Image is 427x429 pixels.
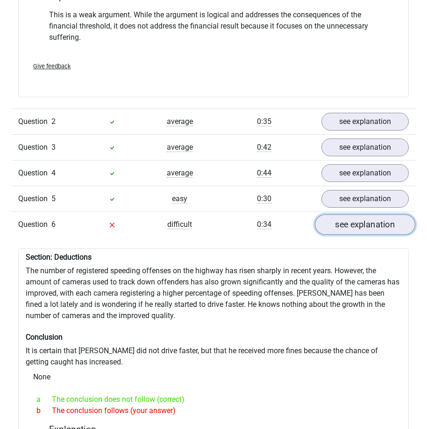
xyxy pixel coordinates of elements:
[167,220,192,229] span: difficult
[26,368,401,386] div: None
[51,220,56,229] span: 6
[18,167,51,179] span: Question
[257,143,271,152] span: 0:42
[167,143,193,152] span: average
[18,116,51,127] span: Question
[321,113,409,131] a: see explanation
[49,9,378,43] p: This is a weak argument. While the argument is logical and addresses the consequences of the fina...
[33,63,71,70] span: Give feedback
[257,168,271,178] span: 0:44
[257,220,271,229] span: 0:34
[321,164,409,182] a: see explanation
[18,193,51,204] span: Question
[257,194,271,204] span: 0:30
[51,168,56,177] span: 4
[36,394,52,405] span: a
[51,143,56,152] span: 3
[321,138,409,156] a: see explanation
[29,405,398,416] div: The conclusion follows (your answer)
[315,214,415,235] a: see explanation
[257,117,271,126] span: 0:35
[29,394,398,405] div: The conclusion does not follow (correct)
[321,190,409,208] a: see explanation
[167,117,193,126] span: average
[36,405,52,416] span: b
[51,194,56,203] span: 5
[51,117,56,126] span: 2
[26,253,401,262] h6: Section: Deductions
[167,168,193,178] span: average
[18,219,51,230] span: Question
[26,333,401,342] h6: Conclusion
[172,194,187,204] span: easy
[18,142,51,153] span: Question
